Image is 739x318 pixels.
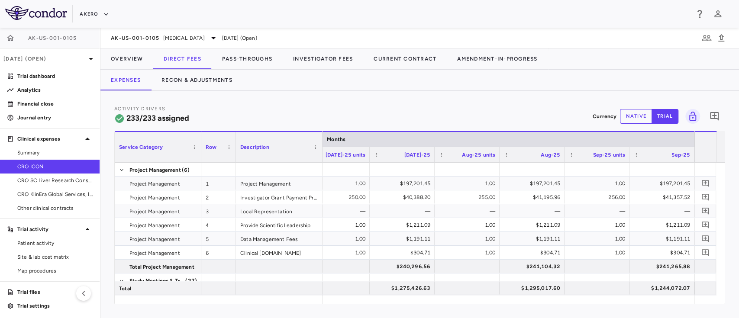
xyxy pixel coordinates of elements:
[17,72,93,80] p: Trial dashboard
[701,207,710,215] svg: Add comment
[313,218,365,232] div: 1.00
[17,288,93,296] p: Trial files
[236,246,323,259] div: Clinical [DOMAIN_NAME]
[17,267,93,275] span: Map procedures
[378,204,430,218] div: —
[129,246,180,260] span: Project Management
[378,246,430,260] div: $304.71
[129,177,180,191] span: Project Management
[442,246,495,260] div: 1.00
[129,218,180,232] span: Project Management
[378,177,430,190] div: $197,201.45
[222,34,257,42] span: [DATE] (Open)
[700,205,711,217] button: Add comment
[593,152,625,158] span: Sep-25 units
[236,177,323,190] div: Project Management
[3,55,86,63] p: [DATE] (Open)
[507,260,560,273] div: $241,104.32
[17,135,82,143] p: Clinical expenses
[201,177,236,190] div: 1
[682,109,700,124] span: You do not have permission to lock or unlock grids
[637,177,690,190] div: $197,201.45
[236,190,323,204] div: Investigator Grant Payment Processing
[363,48,447,69] button: Current Contract
[442,190,495,204] div: 255.00
[129,163,181,177] span: Project Management
[404,152,430,158] span: [DATE]-25
[326,152,365,158] span: [DATE]-25 units
[313,232,365,246] div: 1.00
[700,233,711,244] button: Add comment
[100,48,153,69] button: Overview
[17,149,93,157] span: Summary
[151,70,243,90] button: Recon & Adjustments
[313,204,365,218] div: —
[507,218,560,232] div: $1,211.09
[129,260,194,274] span: Total Project Management
[593,112,616,120] p: Currency
[129,191,180,205] span: Project Management
[201,218,236,231] div: 4
[201,204,236,218] div: 3
[701,193,710,201] svg: Add comment
[700,177,711,189] button: Add comment
[637,260,690,273] div: $241,265.88
[129,274,184,288] span: Study Meetings & Training
[17,163,93,170] span: CRO ICON
[119,144,163,150] span: Service Category
[637,246,690,260] div: $304.71
[701,179,710,187] svg: Add comment
[236,204,323,218] div: Local Representation
[700,191,711,203] button: Add comment
[17,100,93,108] p: Financial close
[5,6,67,20] img: logo-full-BYUhSk78.svg
[442,204,495,218] div: —
[637,232,690,246] div: $1,191.11
[313,177,365,190] div: 1.00
[701,234,710,243] svg: Add comment
[378,218,430,232] div: $1,211.09
[17,177,93,184] span: CRO SC Liver Research Consortium LLC
[240,144,269,150] span: Description
[637,281,690,295] div: $1,244,072.07
[17,225,82,233] p: Trial activity
[442,177,495,190] div: 1.00
[212,48,283,69] button: Pass-Throughs
[700,247,711,258] button: Add comment
[111,35,160,42] span: AK-US-001-0105
[17,204,93,212] span: Other clinical contracts
[462,152,495,158] span: Aug-25 units
[17,190,93,198] span: CRO KlinEra Global Services, Inc
[17,114,93,122] p: Journal entry
[507,190,560,204] div: $41,195.96
[153,48,212,69] button: Direct Fees
[206,144,216,150] span: Row
[378,190,430,204] div: $40,388.20
[119,282,131,296] span: Total
[572,190,625,204] div: 256.00
[507,177,560,190] div: $197,201.45
[378,281,430,295] div: $1,275,426.63
[28,35,77,42] span: AK-US-001-0105
[707,109,722,124] button: Add comment
[700,219,711,231] button: Add comment
[447,48,548,69] button: Amendment-In-Progress
[17,253,93,261] span: Site & lab cost matrix
[652,109,678,124] button: trial
[185,274,197,288] span: (27)
[201,246,236,259] div: 6
[236,218,323,231] div: Provide Scientific Leadership
[378,260,430,273] div: $240,296.56
[201,232,236,245] div: 5
[572,232,625,246] div: 1.00
[114,106,165,112] span: Activity Drivers
[572,204,625,218] div: —
[637,218,690,232] div: $1,211.09
[541,152,560,158] span: Aug-25
[507,204,560,218] div: —
[313,246,365,260] div: 1.00
[637,204,690,218] div: —
[100,70,151,90] button: Expenses
[620,109,652,124] button: native
[313,190,365,204] div: 250.00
